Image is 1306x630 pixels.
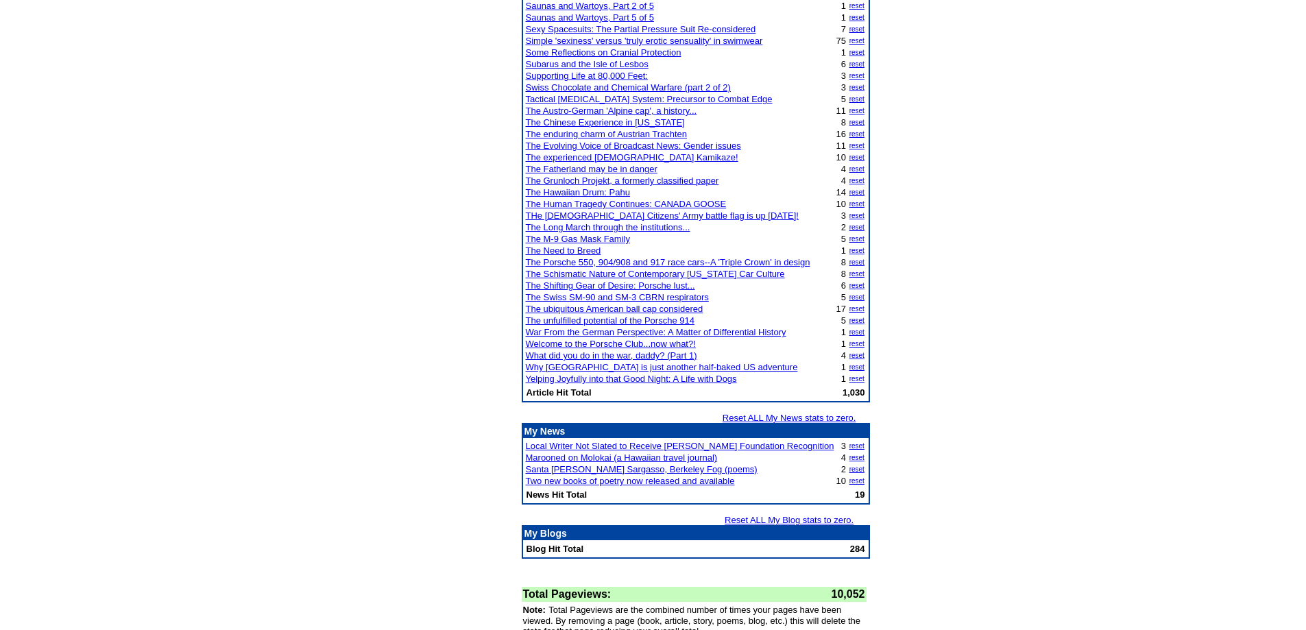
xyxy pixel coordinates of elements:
font: 1 [841,47,846,58]
a: reset [849,189,864,196]
a: THe [DEMOGRAPHIC_DATA] Citizens' Army battle flag is up [DATE]! [526,210,799,221]
font: 5 [841,292,846,302]
font: 8 [841,257,846,267]
a: Swiss Chocolate and Chemical Warfare (part 2 of 2) [526,82,731,93]
font: 14 [836,187,845,197]
a: Saunas and Wartoys, Part 5 of 5 [526,12,654,23]
font: 75 [836,36,845,46]
font: Note: [523,605,546,615]
a: reset [849,72,864,80]
font: 8 [841,269,846,279]
a: reset [849,477,864,485]
a: Subarus and the Isle of Lesbos [526,59,649,69]
a: The Austro-German 'Alpine cap', a history... [526,106,697,116]
b: 284 [850,544,865,554]
a: Reset ALL My News stats to zero. [723,413,856,423]
font: 7 [841,24,846,34]
a: reset [849,375,864,383]
a: reset [849,293,864,301]
a: reset [849,235,864,243]
a: Saunas and Wartoys, Part 2 of 5 [526,1,654,11]
a: reset [849,95,864,103]
a: reset [849,142,864,149]
font: 6 [841,280,846,291]
font: 5 [841,315,846,326]
a: reset [849,465,864,473]
a: reset [849,25,864,33]
b: Blog Hit Total [527,544,584,554]
a: reset [849,154,864,161]
font: 3 [841,441,846,451]
a: The unfulfilled potential of the Porsche 914 [526,315,694,326]
a: reset [849,247,864,254]
a: The enduring charm of Austrian Trachten [526,129,688,139]
font: 10,052 [832,588,865,600]
a: The Need to Breed [526,245,601,256]
font: 3 [841,82,846,93]
font: 1 [841,362,846,372]
font: 1 [841,245,846,256]
a: The experienced [DEMOGRAPHIC_DATA] Kamikaze! [526,152,738,162]
a: reset [849,305,864,313]
a: Some Reflections on Cranial Protection [526,47,681,58]
font: 10 [836,476,845,486]
a: reset [849,212,864,219]
a: Simple 'sexiness' versus 'truly erotic sensuality' in swimwear [526,36,763,46]
a: The Porsche 550, 904/908 and 917 race cars--A 'Triple Crown' in design [526,257,810,267]
b: Article Hit Total [527,387,592,398]
a: reset [849,177,864,184]
a: The Hawaiian Drum: Pahu [526,187,630,197]
font: 3 [841,210,846,221]
font: 17 [836,304,845,314]
font: 4 [841,452,846,463]
font: 4 [841,350,846,361]
a: reset [849,119,864,126]
a: reset [849,454,864,461]
a: Supporting Life at 80,000 Feet: [526,71,649,81]
font: 1 [841,12,846,23]
font: 8 [841,117,846,128]
font: Total Pageviews: [523,588,612,600]
a: Santa [PERSON_NAME] Sargasso, Berkeley Fog (poems) [526,464,758,474]
a: reset [849,363,864,371]
a: Marooned on Molokai (a Hawaiian travel journal) [526,452,718,463]
a: Yelping Joyfully into that Good Night: A Life with Dogs [526,374,737,384]
font: 11 [836,141,845,151]
a: Tactical [MEDICAL_DATA] System: Precursor to Combat Edge [526,94,773,104]
a: reset [849,282,864,289]
font: 1 [841,339,846,349]
font: 10 [836,152,845,162]
font: 6 [841,59,846,69]
font: 2 [841,222,846,232]
a: reset [849,270,864,278]
a: The Human Tragedy Continues: CANADA GOOSE [526,199,727,209]
a: reset [849,317,864,324]
b: 1,030 [843,387,865,398]
a: War From the German Perspective: A Matter of Differential History [526,327,786,337]
a: reset [849,223,864,231]
font: 11 [836,106,845,116]
a: The Long March through the institutions... [526,222,690,232]
a: reset [849,340,864,348]
a: The Grunloch Projekt, a formerly classified paper [526,175,719,186]
a: The Evolving Voice of Broadcast News: Gender issues [526,141,741,151]
font: 5 [841,234,846,244]
a: The Schismatic Nature of Contemporary [US_STATE] Car Culture [526,269,785,279]
a: reset [849,49,864,56]
b: 19 [855,489,864,500]
a: reset [849,2,864,10]
font: 1 [841,374,846,384]
a: reset [849,200,864,208]
a: reset [849,258,864,266]
font: 2 [841,464,846,474]
a: Sexy Spacesuits: The Partial Pressure Suit Re-considered [526,24,756,34]
a: The Shifting Gear of Desire: Porsche lust... [526,280,695,291]
a: reset [849,84,864,91]
font: 4 [841,175,846,186]
a: The Swiss SM-90 and SM-3 CBRN respirators [526,292,709,302]
b: News Hit Total [527,489,588,500]
a: The Fatherland may be in danger [526,164,657,174]
font: 4 [841,164,846,174]
a: The ubiquitous American ball cap considered [526,304,703,314]
a: The M-9 Gas Mask Family [526,234,630,244]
